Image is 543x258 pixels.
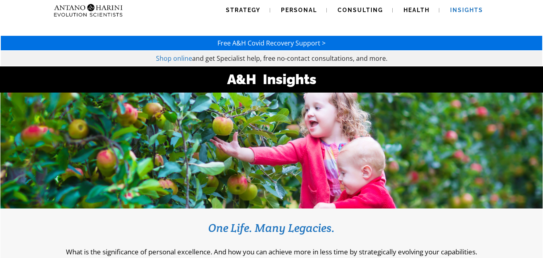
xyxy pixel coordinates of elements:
[12,221,531,235] h3: One Life. Many Legacies.
[281,7,317,13] span: Personal
[217,39,326,47] a: Free A&H Covid Recovery Support >
[450,7,483,13] span: Insights
[404,7,430,13] span: Health
[156,54,192,63] a: Shop online
[12,247,531,256] p: What is the significance of personal excellence. And how you can achieve more in less time by str...
[338,7,383,13] span: Consulting
[226,7,260,13] span: Strategy
[192,54,387,63] span: and get Specialist help, free no-contact consultations, and more.
[227,71,316,87] strong: A&H Insights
